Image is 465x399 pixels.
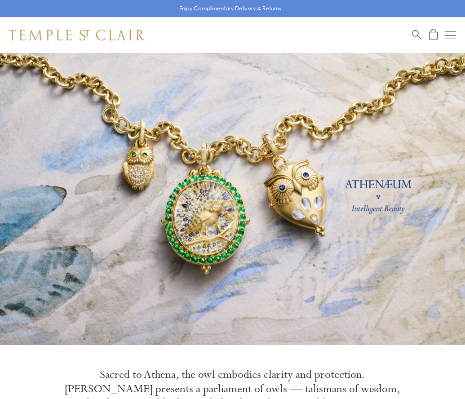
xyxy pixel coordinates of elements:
p: Enjoy Complimentary Delivery & Returns [179,4,281,13]
a: Open Shopping Bag [429,29,438,40]
img: Temple St. Clair [9,30,145,40]
button: Open navigation [445,30,456,40]
a: Search [412,29,421,40]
